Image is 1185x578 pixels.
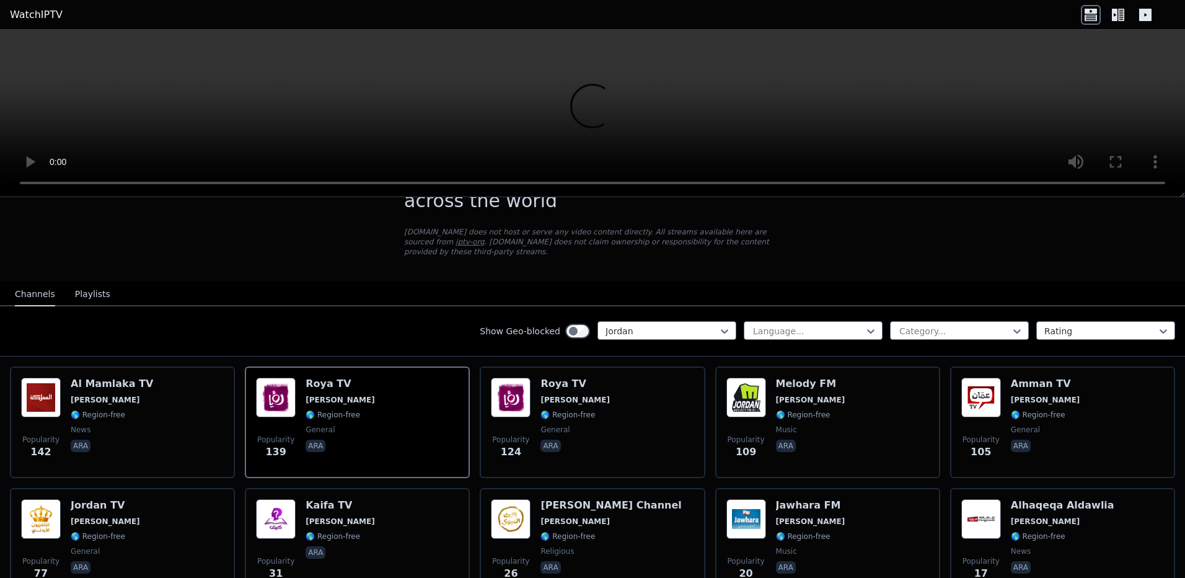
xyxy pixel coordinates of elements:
[306,499,375,512] h6: Kaifa TV
[10,7,63,22] a: WatchIPTV
[776,395,845,405] span: [PERSON_NAME]
[21,499,61,539] img: Jordan TV
[71,378,153,390] h6: Al Mamlaka TV
[306,531,360,541] span: 🌎 Region-free
[776,546,797,556] span: music
[1011,531,1065,541] span: 🌎 Region-free
[540,561,560,574] p: ara
[306,378,375,390] h6: Roya TV
[256,499,296,539] img: Kaifa TV
[71,561,90,574] p: ara
[961,378,1001,417] img: Amman TV
[306,410,360,420] span: 🌎 Region-free
[492,556,529,566] span: Popularity
[776,378,845,390] h6: Melody FM
[776,425,797,435] span: music
[71,410,125,420] span: 🌎 Region-free
[456,238,485,246] a: iptv-org
[776,531,830,541] span: 🌎 Region-free
[491,499,531,539] img: Alerth Alnabawi Channel
[306,395,375,405] span: [PERSON_NAME]
[491,378,531,417] img: Roya TV
[1011,410,1065,420] span: 🌎 Region-free
[776,517,845,527] span: [PERSON_NAME]
[501,445,521,460] span: 124
[540,546,574,556] span: religious
[1011,499,1114,512] h6: Alhaqeqa Aldawlia
[1011,546,1031,556] span: news
[776,499,845,512] h6: Jawhara FM
[776,410,830,420] span: 🌎 Region-free
[540,425,570,435] span: general
[963,556,1000,566] span: Popularity
[22,556,59,566] span: Popularity
[971,445,991,460] span: 105
[71,499,140,512] h6: Jordan TV
[30,445,51,460] span: 142
[961,499,1001,539] img: Alhaqeqa Aldawlia
[15,283,55,306] button: Channels
[540,499,681,512] h6: [PERSON_NAME] Channel
[776,440,796,452] p: ara
[1011,561,1031,574] p: ara
[1011,425,1040,435] span: general
[726,499,766,539] img: Jawhara FM
[256,378,296,417] img: Roya TV
[1011,440,1031,452] p: ara
[728,556,765,566] span: Popularity
[1011,517,1080,527] span: [PERSON_NAME]
[540,378,610,390] h6: Roya TV
[75,283,110,306] button: Playlists
[71,546,100,556] span: general
[492,435,529,445] span: Popularity
[963,435,1000,445] span: Popularity
[71,531,125,541] span: 🌎 Region-free
[540,395,610,405] span: [PERSON_NAME]
[21,378,61,417] img: Al Mamlaka TV
[306,546,325,559] p: ara
[257,435,294,445] span: Popularity
[540,531,595,541] span: 🌎 Region-free
[306,425,335,435] span: general
[404,227,781,257] p: [DOMAIN_NAME] does not host or serve any video content directly. All streams available here are s...
[71,440,90,452] p: ara
[728,435,765,445] span: Popularity
[71,517,140,527] span: [PERSON_NAME]
[22,435,59,445] span: Popularity
[71,425,90,435] span: news
[726,378,766,417] img: Melody FM
[71,395,140,405] span: [PERSON_NAME]
[540,440,560,452] p: ara
[306,517,375,527] span: [PERSON_NAME]
[776,561,796,574] p: ara
[1011,378,1080,390] h6: Amman TV
[480,325,560,337] label: Show Geo-blocked
[736,445,756,460] span: 109
[265,445,286,460] span: 139
[1011,395,1080,405] span: [PERSON_NAME]
[306,440,325,452] p: ara
[540,517,610,527] span: [PERSON_NAME]
[540,410,595,420] span: 🌎 Region-free
[257,556,294,566] span: Popularity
